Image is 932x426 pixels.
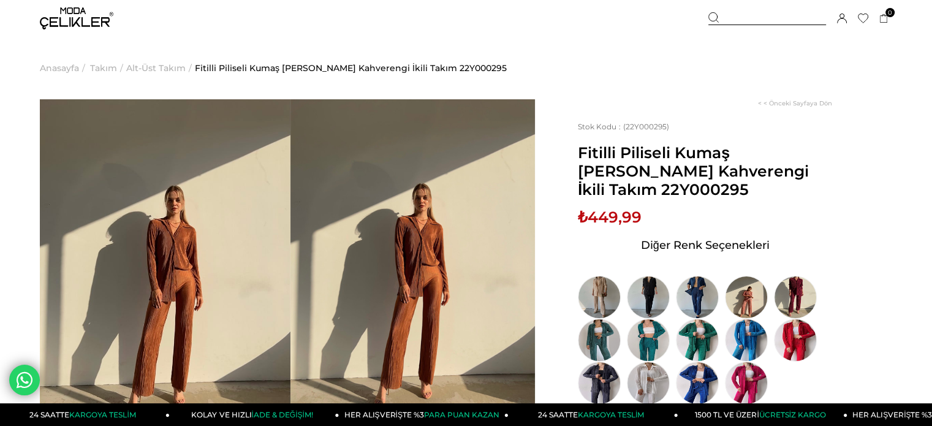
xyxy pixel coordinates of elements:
img: Fitilli Piliseli Kumaş Tatiana Kadın Yeşil İkili Takım 22Y000295 [676,319,719,362]
a: HER ALIŞVERİŞTE %3PARA PUAN KAZAN [339,403,509,426]
a: 1500 TL VE ÜZERİÜCRETSİZ KARGO [678,403,848,426]
span: KARGOYA TESLİM [578,410,644,419]
img: Fitilli Piliseli Kumaş Tatiana Kadın Mavi İkili Takım 22Y000295 [725,319,768,362]
a: KOLAY VE HIZLIİADE & DEĞİŞİM! [170,403,339,426]
li: > [40,37,88,99]
img: logo [40,7,113,29]
li: > [126,37,195,99]
a: 24 SAATTEKARGOYA TESLİM [509,403,678,426]
img: Fitilli Piliseli Kumaş Tatiana Kadın Kahverengi İkili Takım 22Y000295 [290,99,535,425]
img: Fitilli Piliseli Kumaş Tatiana Kadın Taş Renk İkili Takım 22Y000295 [578,276,621,319]
span: PARA PUAN KAZAN [424,410,499,419]
img: Fitilli Piliseli Kumaş Tatiana Kadın Siyah İkili Takım 22Y000295 [627,276,670,319]
span: (22Y000295) [578,122,669,131]
span: Diğer Renk Seçenekleri [641,235,770,255]
span: Stok Kodu [578,122,623,131]
li: > [90,37,126,99]
span: KARGOYA TESLİM [69,410,135,419]
img: Fitilli Piliseli Kumaş Tatiana Kadın Zümrüt İkili Takım 22Y000295 [627,319,670,362]
img: Fitilli Piliseli Kumaş Tatiana Kadın Kırmızı İkili Takım 22Y000295 [774,319,817,362]
span: Fitilli Piliseli Kumaş [PERSON_NAME] Kahverengi İkili Takım 22Y000295 [578,143,832,199]
a: 24 SAATTEKARGOYA TESLİM [1,403,170,426]
a: Takım [90,37,117,99]
a: Alt-Üst Takım [126,37,186,99]
a: < < Önceki Sayfaya Dön [758,99,832,107]
img: Fitilli Piliseli Kumaş Tatiana Kadın Bordo İkili Takım 22Y000295 [774,276,817,319]
span: ÜCRETSİZ KARGO [759,410,826,419]
img: Fitilli Piliseli Kumaş Tatiana Kadın Antrasit İkili Takım 22Y000295 [578,362,621,405]
span: İADE & DEĞİŞİM! [251,410,313,419]
img: Fitilli Piliseli Kumaş Tatiana Kadın Beyaz İkili Takım 22Y000295 [627,362,670,405]
a: Fitilli Piliseli Kumaş [PERSON_NAME] Kahverengi İkili Takım 22Y000295 [195,37,507,99]
span: 0 [885,8,895,17]
a: Anasayfa [40,37,79,99]
img: Fitilli Piliseli Kumaş Tatiana Kadın Fuşya İkili Takım 22Y000295 [725,362,768,405]
a: 0 [879,14,888,23]
img: Fitilli Piliseli Kumaş Tatiana Kadın Saks İkili Takım 22Y000295 [676,362,719,405]
span: ₺449,99 [578,208,642,226]
img: Fitilli Piliseli Kumaş Tatiana Kadın Mint İkili Takım 22Y000295 [578,319,621,362]
img: Fitilli Piliseli Kumaş Tatiana Kadın Lacivert İkili Takım 22Y000295 [676,276,719,319]
img: Fitilli Piliseli Kumaş Tatiana Kadın Pudra İkili Takım 22Y000295 [725,276,768,319]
